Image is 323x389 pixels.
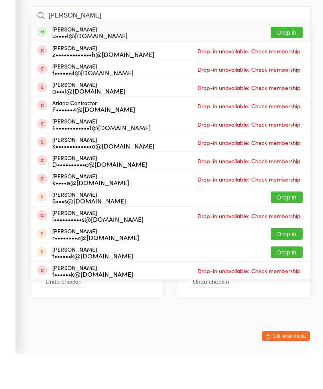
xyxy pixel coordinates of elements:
[195,117,303,129] span: Drop-in unavailable: Check membership
[52,123,125,129] div: a•••i@[DOMAIN_NAME]
[30,6,298,14] span: [DATE] 8:00am
[271,263,303,275] button: Drop in
[52,190,147,202] div: [PERSON_NAME]
[52,98,134,111] div: [PERSON_NAME]
[52,299,133,312] div: [PERSON_NAME]
[52,233,126,239] div: S•••s@[DOMAIN_NAME]
[189,311,234,323] button: Undo checkin
[195,190,303,202] span: Drop-in unavailable: Check membership
[52,171,154,184] div: [PERSON_NAME]
[195,153,303,165] span: Drop-in unavailable: Check membership
[52,306,133,312] div: t••••••k@[DOMAIN_NAME]
[195,208,303,220] span: Drop-in unavailable: Check membership
[271,62,303,73] button: Drop in
[262,366,310,376] button: Exit kiosk mode
[52,287,133,294] div: t••••••k@[DOMAIN_NAME]
[41,311,86,323] button: Undo checkin
[52,159,151,166] div: E••••••••••••1@[DOMAIN_NAME]
[52,135,135,147] div: Ariana Contractor
[52,244,144,257] div: [PERSON_NAME]
[52,251,144,257] div: l••••••••••s@[DOMAIN_NAME]
[195,172,303,184] span: Drop-in unavailable: Check membership
[52,116,125,129] div: [PERSON_NAME]
[195,135,303,147] span: Drop-in unavailable: Check membership
[52,153,151,166] div: [PERSON_NAME]
[52,263,139,276] div: [PERSON_NAME]
[52,178,154,184] div: k•••••••••••••o@[DOMAIN_NAME]
[52,214,129,221] div: k••••e@[DOMAIN_NAME]
[52,208,129,221] div: [PERSON_NAME]
[52,226,126,239] div: [PERSON_NAME]
[30,14,298,22] span: [PERSON_NAME]
[195,80,303,92] span: Drop-in unavailable: Check membership
[52,67,128,74] div: u••••i@[DOMAIN_NAME]
[52,80,154,92] div: [PERSON_NAME]
[30,22,311,30] span: .
[52,104,134,111] div: f••••••4@[DOMAIN_NAME]
[195,300,303,312] span: Drop-in unavailable: Check membership
[195,245,303,257] span: Drop-in unavailable: Check membership
[30,41,311,60] input: Search
[52,269,139,276] div: r••••••••z@[DOMAIN_NAME]
[52,281,133,294] div: [PERSON_NAME]
[52,61,128,74] div: [PERSON_NAME]
[52,141,135,147] div: F••••••4@[DOMAIN_NAME]
[271,227,303,238] button: Drop in
[195,98,303,110] span: Drop-in unavailable: Check membership
[52,86,154,92] div: z•••••••••••••h@[DOMAIN_NAME]
[52,196,147,202] div: D••••••••••c@[DOMAIN_NAME]
[271,281,303,293] button: Drop in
